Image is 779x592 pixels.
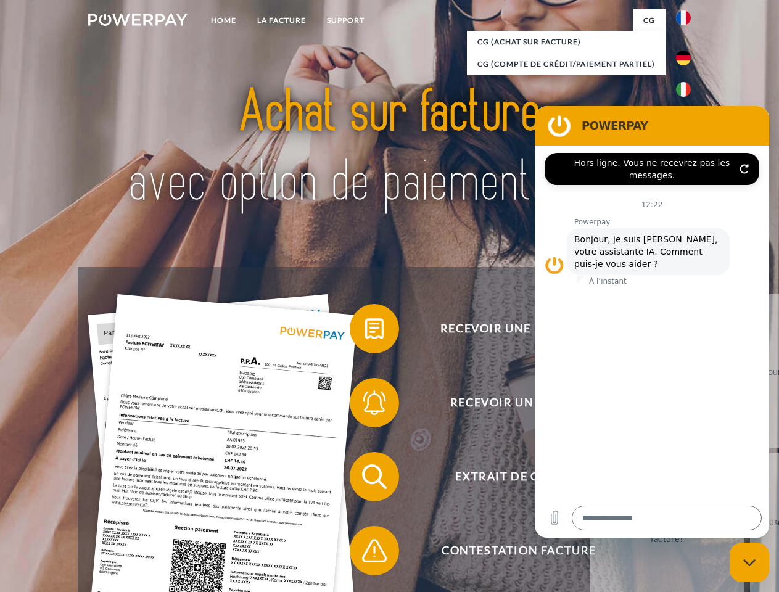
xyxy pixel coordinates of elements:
button: Contestation Facture [350,526,670,575]
span: Contestation Facture [368,526,670,575]
img: qb_search.svg [359,461,390,492]
img: qb_bill.svg [359,313,390,344]
a: CG [633,9,666,31]
img: logo-powerpay-white.svg [88,14,188,26]
img: title-powerpay_fr.svg [118,59,661,236]
img: it [676,82,691,97]
button: Recevoir une facture ? [350,304,670,353]
span: Recevoir une facture ? [368,304,670,353]
a: CG (Compte de crédit/paiement partiel) [467,53,666,75]
span: Extrait de compte [368,452,670,501]
a: LA FACTURE [247,9,316,31]
iframe: Fenêtre de messagerie [535,106,769,538]
button: Recevoir un rappel? [350,378,670,427]
img: qb_bell.svg [359,387,390,418]
img: fr [676,10,691,25]
a: CG (achat sur facture) [467,31,666,53]
img: qb_warning.svg [359,535,390,566]
button: Extrait de compte [350,452,670,501]
span: Recevoir un rappel? [368,378,670,427]
iframe: Bouton de lancement de la fenêtre de messagerie, conversation en cours [730,543,769,582]
a: Support [316,9,375,31]
img: de [676,51,691,65]
a: Home [200,9,247,31]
